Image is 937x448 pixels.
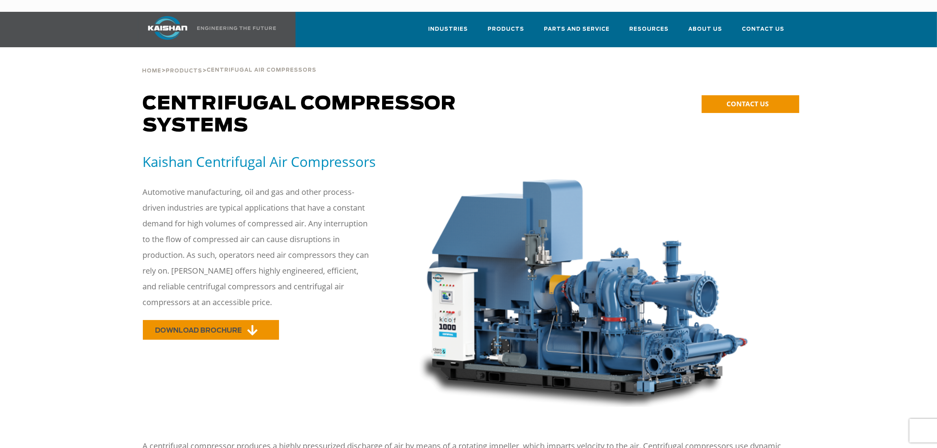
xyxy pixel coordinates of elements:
span: Products [166,68,203,74]
span: Products [488,25,525,34]
span: Contact Us [742,25,785,34]
span: Parts and Service [544,25,610,34]
a: Resources [630,19,669,46]
a: About Us [689,19,723,46]
a: Contact Us [742,19,785,46]
span: About Us [689,25,723,34]
a: Parts and Service [544,19,610,46]
a: Industries [429,19,468,46]
span: CONTACT US [727,99,769,108]
img: kaishan logo [138,16,197,40]
a: CONTACT US [702,95,799,113]
h5: Kaishan Centrifugal Air Compressors [143,153,398,170]
span: Home [142,68,162,74]
span: Industries [429,25,468,34]
img: Engineering the future [197,26,276,30]
img: Untitled-2 [407,153,756,415]
span: DOWNLOAD BROCHURE [155,327,242,334]
span: Centrifugal Compressor Systems [143,94,456,135]
p: Automotive manufacturing, oil and gas and other process-driven industries are typical application... [143,184,371,310]
a: Kaishan USA [138,12,277,47]
span: Centrifugal Air Compressors [207,68,317,73]
div: > > [142,47,317,77]
a: Products [166,67,203,74]
a: Products [488,19,525,46]
span: Resources [630,25,669,34]
a: Home [142,67,162,74]
a: DOWNLOAD BROCHURE [143,320,279,340]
